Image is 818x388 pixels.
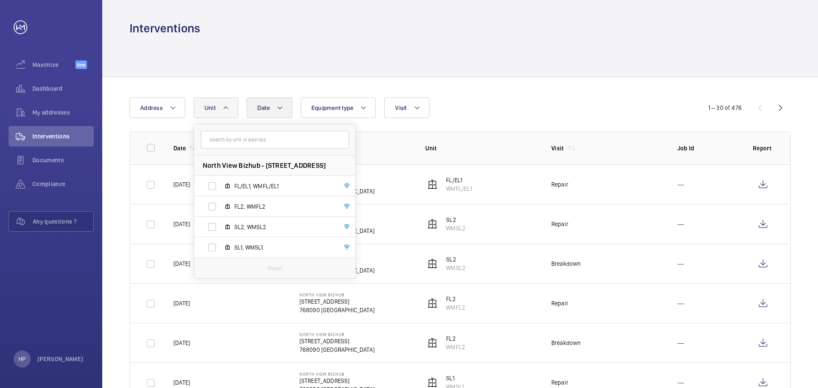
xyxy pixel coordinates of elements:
div: Breakdown [551,339,581,347]
p: FL2 [446,295,465,303]
span: Address [140,104,163,111]
p: Unit [425,144,538,152]
button: Address [130,98,185,118]
span: My addresses [32,108,94,117]
p: SL2 [446,216,466,224]
p: North View Bizhub [300,371,374,377]
div: Repair [551,378,568,387]
span: Beta [75,60,87,69]
span: Date [257,104,270,111]
img: elevator.svg [427,219,438,229]
p: [STREET_ADDRESS] [300,297,374,306]
p: Report [753,144,773,152]
img: elevator.svg [427,259,438,269]
p: [DATE] [173,299,190,308]
div: 1 – 30 of 476 [708,103,742,112]
p: [DATE] [173,378,190,387]
span: Interventions [32,132,94,141]
span: North View Bizhub - [STREET_ADDRESS] [203,161,326,170]
p: North View Bizhub [300,332,374,337]
p: WMSL2 [446,264,466,272]
p: Reset [268,264,282,273]
span: Dashboard [32,84,94,93]
p: SL1 [446,374,464,382]
p: --- [677,378,684,387]
div: Repair [551,299,568,308]
p: Date [173,144,186,152]
p: --- [677,220,684,228]
h1: Interventions [130,20,200,36]
p: --- [677,299,684,308]
span: Compliance [32,180,94,188]
p: 768090 [GEOGRAPHIC_DATA] [300,306,374,314]
p: WMFL2 [446,343,465,351]
span: Maximize [32,60,75,69]
p: [DATE] [173,220,190,228]
p: [PERSON_NAME] [37,355,84,363]
img: elevator.svg [427,179,438,190]
button: Visit [384,98,429,118]
p: WMFL2 [446,303,465,312]
span: FL2, WMFL2 [234,202,333,211]
span: Any questions ? [33,217,93,226]
p: --- [677,339,684,347]
p: --- [677,259,684,268]
button: Unit [194,98,238,118]
p: [STREET_ADDRESS] [300,377,374,385]
div: Breakdown [551,259,581,268]
p: Visit [551,144,564,152]
p: FL2 [446,334,465,343]
span: Visit [395,104,406,111]
p: [DATE] [173,259,190,268]
p: --- [677,180,684,189]
span: FL/EL1, WMFL/EL1 [234,182,333,190]
p: [DATE] [173,180,190,189]
p: [STREET_ADDRESS] [300,337,374,345]
span: Documents [32,156,94,164]
p: North View Bizhub [300,292,374,297]
span: Equipment type [311,104,354,111]
div: Repair [551,180,568,189]
span: Unit [204,104,216,111]
span: SL2, WMSL2 [234,223,333,231]
div: Repair [551,220,568,228]
input: Search by unit or address [201,131,349,149]
span: SL1, WMSL1 [234,243,333,252]
img: elevator.svg [427,377,438,388]
button: Equipment type [301,98,376,118]
p: SL2 [446,255,466,264]
p: [DATE] [173,339,190,347]
p: Job Id [677,144,739,152]
p: WMFL/EL1 [446,184,472,193]
button: Date [247,98,292,118]
p: WMSL2 [446,224,466,233]
img: elevator.svg [427,338,438,348]
p: FL/EL1 [446,176,472,184]
p: 768090 [GEOGRAPHIC_DATA] [300,345,374,354]
p: HP [18,355,26,363]
img: elevator.svg [427,298,438,308]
